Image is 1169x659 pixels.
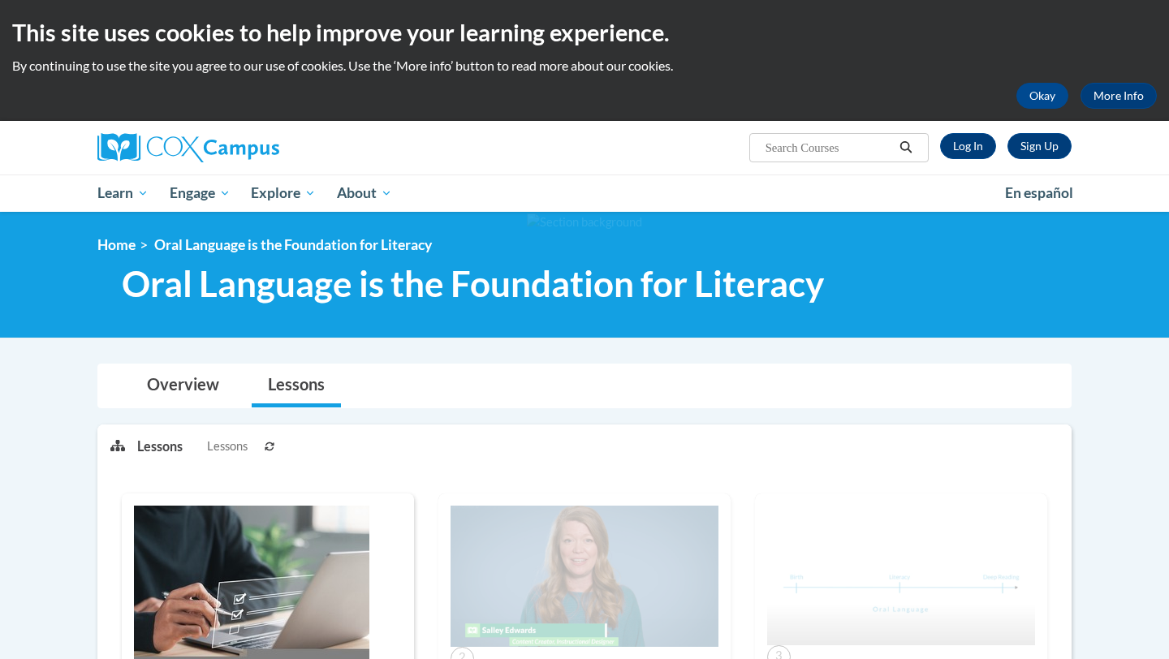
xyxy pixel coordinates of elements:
[894,138,918,157] button: Search
[1016,83,1068,109] button: Okay
[940,133,996,159] a: Log In
[252,364,341,407] a: Lessons
[207,437,248,455] span: Lessons
[764,138,894,157] input: Search Courses
[251,183,316,203] span: Explore
[12,57,1157,75] p: By continuing to use the site you agree to our use of cookies. Use the ‘More info’ button to read...
[97,133,279,162] img: Cox Campus
[326,174,403,212] a: About
[122,262,824,305] span: Oral Language is the Foundation for Literacy
[87,174,159,212] a: Learn
[73,174,1096,212] div: Main menu
[131,364,235,407] a: Overview
[97,236,136,253] a: Home
[527,213,642,231] img: Section background
[767,506,1035,645] img: Course Image
[994,176,1084,210] a: En español
[154,236,432,253] span: Oral Language is the Foundation for Literacy
[97,183,149,203] span: Learn
[159,174,241,212] a: Engage
[12,16,1157,49] h2: This site uses cookies to help improve your learning experience.
[1081,83,1157,109] a: More Info
[1007,133,1072,159] a: Register
[1005,184,1073,201] span: En español
[240,174,326,212] a: Explore
[170,183,231,203] span: Engage
[97,133,406,162] a: Cox Campus
[137,437,183,455] p: Lessons
[337,183,392,203] span: About
[451,506,718,647] img: Course Image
